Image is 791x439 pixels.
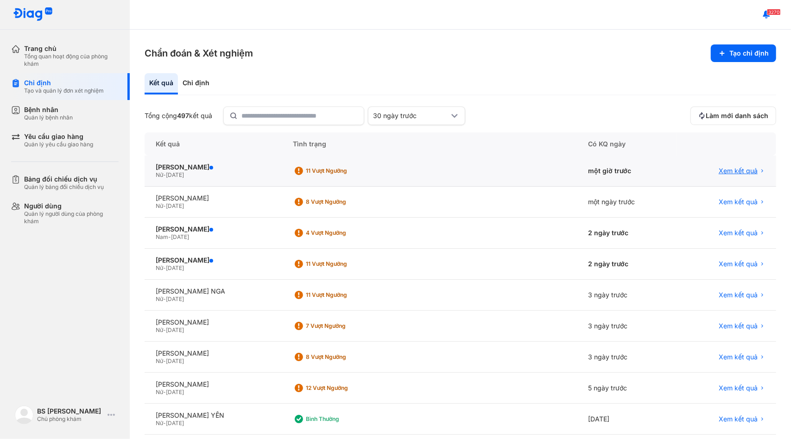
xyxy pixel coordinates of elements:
span: Xem kết quả [719,198,758,206]
div: Quản lý bảng đối chiếu dịch vụ [24,183,104,191]
span: Nữ [156,420,163,426]
span: Xem kết quả [719,384,758,392]
span: [DATE] [166,357,184,364]
span: - [163,264,166,271]
div: [PERSON_NAME] [156,163,271,171]
span: - [163,295,166,302]
span: 497 [177,112,189,119]
div: [PERSON_NAME] [156,318,271,326]
div: 5 ngày trước [577,373,677,404]
span: - [163,326,166,333]
div: Bình thường [306,415,380,423]
span: Xem kết quả [719,229,758,237]
span: Nữ [156,171,163,178]
span: Xem kết quả [719,260,758,268]
img: logo [15,406,33,424]
div: Chủ phòng khám [37,415,104,423]
div: Quản lý yêu cầu giao hàng [24,141,93,148]
div: [DATE] [577,404,677,435]
div: [PERSON_NAME] YẾN [156,411,271,420]
span: Nữ [156,326,163,333]
div: một giờ trước [577,156,677,187]
div: Kết quả [145,132,282,156]
div: [PERSON_NAME] [156,380,271,389]
span: - [163,389,166,395]
span: Nữ [156,264,163,271]
div: 11 Vượt ngưỡng [306,167,380,175]
span: Nữ [156,389,163,395]
div: Chỉ định [178,73,214,94]
div: Yêu cầu giao hàng [24,132,93,141]
div: Trang chủ [24,44,119,53]
span: [DATE] [166,295,184,302]
button: Làm mới danh sách [690,107,776,125]
div: 7 Vượt ngưỡng [306,322,380,330]
div: Tạo và quản lý đơn xét nghiệm [24,87,104,94]
span: Xem kết quả [719,167,758,175]
div: Có KQ ngày [577,132,677,156]
div: Quản lý người dùng của phòng khám [24,210,119,225]
span: [DATE] [166,420,184,426]
span: [DATE] [166,326,184,333]
span: Làm mới danh sách [706,112,768,120]
div: 11 Vượt ngưỡng [306,291,380,299]
span: - [163,357,166,364]
div: 8 Vượt ngưỡng [306,353,380,361]
h3: Chẩn đoán & Xét nghiệm [145,47,253,60]
span: - [163,202,166,209]
div: Người dùng [24,202,119,210]
span: Xem kết quả [719,291,758,299]
span: [DATE] [166,389,184,395]
div: 3 ngày trước [577,342,677,373]
div: Tổng quan hoạt động của phòng khám [24,53,119,68]
div: 8 Vượt ngưỡng [306,198,380,206]
div: [PERSON_NAME] NGA [156,287,271,295]
div: [PERSON_NAME] [156,225,271,233]
div: 2 ngày trước [577,218,677,249]
img: logo [13,7,53,22]
div: Kết quả [145,73,178,94]
div: 3 ngày trước [577,280,677,311]
div: 2 ngày trước [577,249,677,280]
div: [PERSON_NAME] [156,256,271,264]
span: Xem kết quả [719,353,758,361]
div: 30 ngày trước [373,112,449,120]
button: Tạo chỉ định [711,44,776,62]
div: BS [PERSON_NAME] [37,407,104,415]
div: 3 ngày trước [577,311,677,342]
div: 11 Vượt ngưỡng [306,260,380,268]
div: Bảng đối chiếu dịch vụ [24,175,104,183]
span: Xem kết quả [719,415,758,423]
div: 12 Vượt ngưỡng [306,384,380,392]
div: Chỉ định [24,79,104,87]
span: Nữ [156,202,163,209]
div: Tổng cộng kết quả [145,112,212,120]
span: 3270 [767,9,781,15]
span: [DATE] [171,233,189,240]
div: Tình trạng [282,132,577,156]
div: 4 Vượt ngưỡng [306,229,380,237]
span: - [163,420,166,426]
span: - [168,233,171,240]
div: Bệnh nhân [24,106,73,114]
span: [DATE] [166,264,184,271]
span: Xem kết quả [719,322,758,330]
span: Nam [156,233,168,240]
span: [DATE] [166,202,184,209]
div: Quản lý bệnh nhân [24,114,73,121]
span: Nữ [156,295,163,302]
span: Nữ [156,357,163,364]
span: [DATE] [166,171,184,178]
span: - [163,171,166,178]
div: [PERSON_NAME] [156,349,271,357]
div: [PERSON_NAME] [156,194,271,202]
div: một ngày trước [577,187,677,218]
